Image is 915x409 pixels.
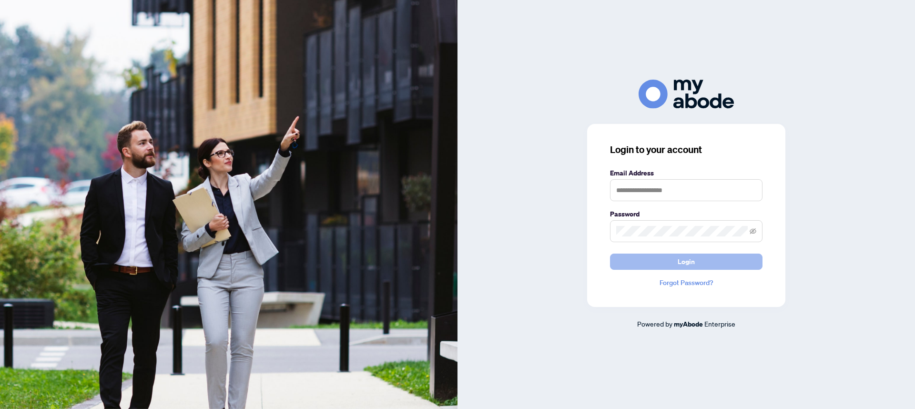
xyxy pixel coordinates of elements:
[639,80,734,109] img: ma-logo
[704,319,735,328] span: Enterprise
[678,254,695,269] span: Login
[610,168,762,178] label: Email Address
[750,228,756,235] span: eye-invisible
[610,143,762,156] h3: Login to your account
[637,319,672,328] span: Powered by
[610,254,762,270] button: Login
[610,277,762,288] a: Forgot Password?
[674,319,703,329] a: myAbode
[610,209,762,219] label: Password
